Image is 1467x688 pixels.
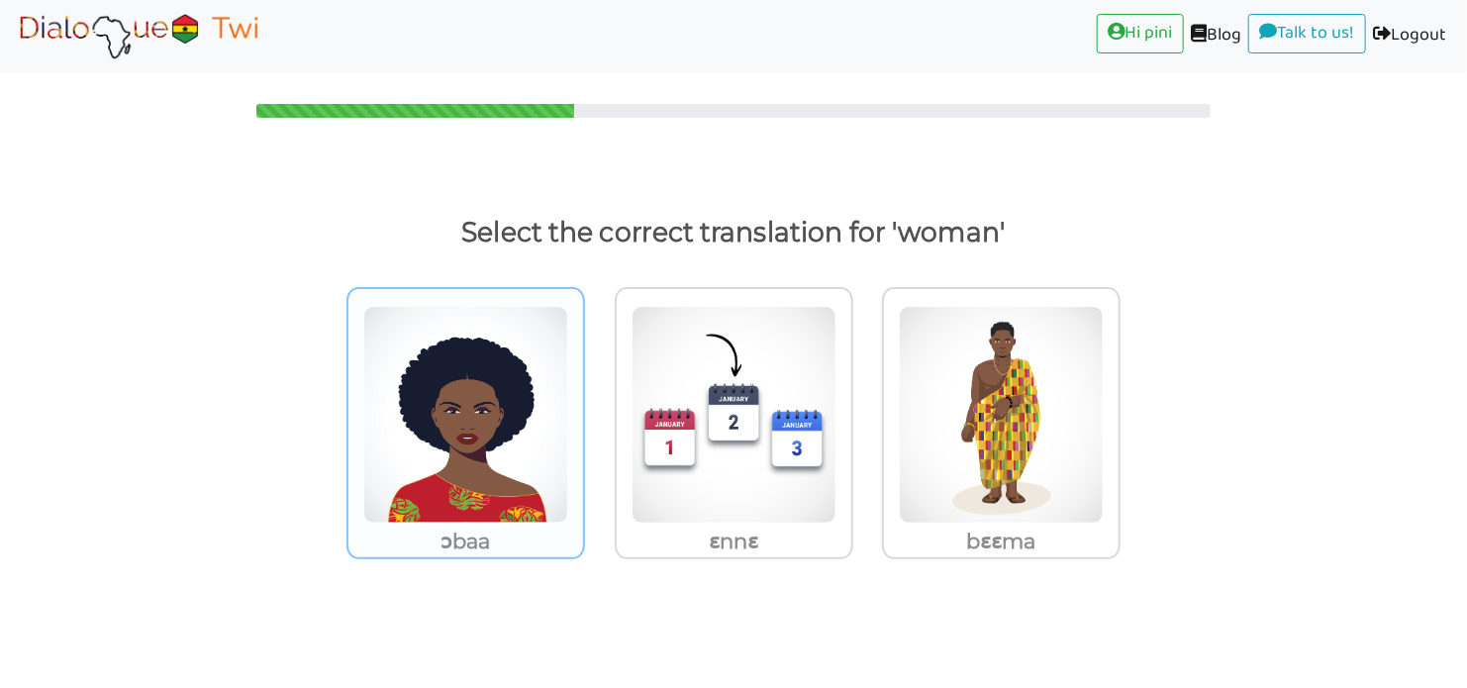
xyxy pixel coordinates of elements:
a: Blog [1184,14,1248,58]
img: asante-man-gold.png [899,306,1104,524]
img: woman-4.png [363,306,568,524]
p: bɛɛma [884,524,1119,559]
a: Logout [1366,14,1453,58]
p: ɛnnɛ [617,524,851,559]
a: Talk to us! [1248,14,1366,53]
p: ɔbaa [348,524,583,559]
img: today.png [632,306,836,524]
a: Hi pini [1097,14,1184,53]
p: Select the correct translation for 'woman' [37,209,1430,256]
img: Select Course Page [14,11,263,60]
